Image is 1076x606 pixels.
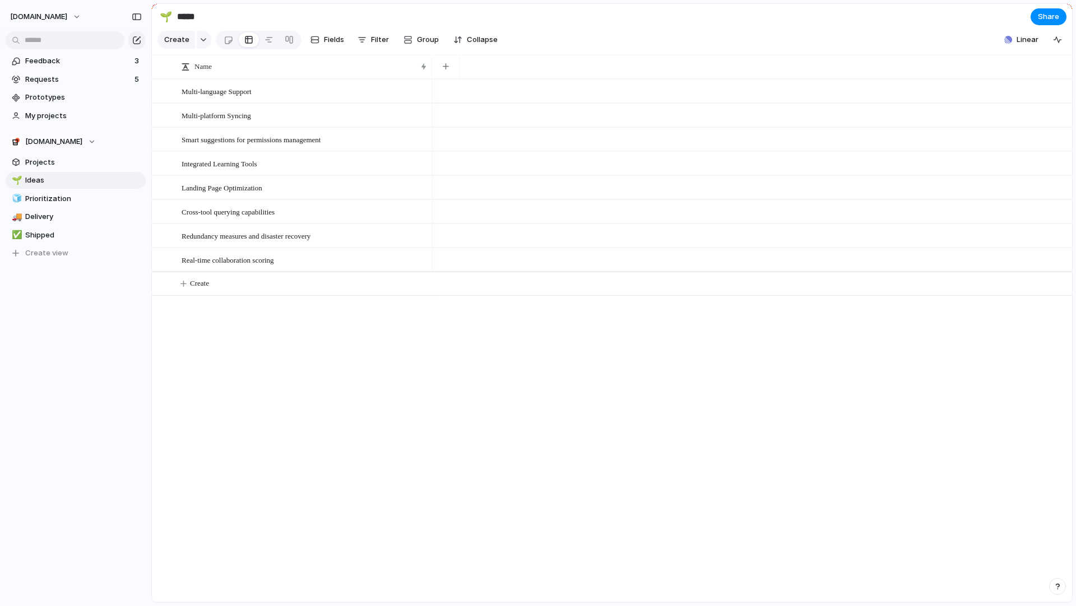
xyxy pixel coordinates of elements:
a: Requests5 [6,71,146,88]
div: 🚚 [12,211,20,223]
a: 🌱Ideas [6,172,146,189]
span: Delivery [25,211,142,222]
span: Projects [25,157,142,168]
span: Landing Page Optimization [182,181,262,194]
span: Create view [25,248,68,259]
span: Requests [25,74,131,85]
span: Cross-tool querying capabilities [182,205,275,218]
span: Group [417,34,439,45]
button: Create view [6,245,146,262]
a: Prototypes [6,89,146,106]
span: Smart suggestions for permissions management [182,133,321,146]
a: ✅Shipped [6,227,146,244]
span: Prototypes [25,92,142,103]
a: 🧊Prioritization [6,190,146,207]
a: Projects [6,154,146,171]
span: [DOMAIN_NAME] [25,136,82,147]
button: Group [398,31,444,49]
span: 3 [134,55,141,67]
button: 🌱 [10,175,21,186]
span: Integrated Learning Tools [182,157,257,170]
button: Create [157,31,195,49]
div: 🧊 [12,192,20,205]
button: Share [1031,8,1066,25]
button: 🌱 [157,8,175,26]
span: 5 [134,74,141,85]
span: Shipped [25,230,142,241]
span: Share [1038,11,1059,22]
button: Collapse [449,31,502,49]
span: Ideas [25,175,142,186]
span: My projects [25,110,142,122]
span: Filter [371,34,389,45]
button: 🧊 [10,193,21,204]
span: Create [190,278,209,289]
span: Real-time collaboration scoring [182,253,274,266]
a: 🚚Delivery [6,208,146,225]
div: 🌱 [160,9,172,24]
button: Linear [1000,31,1043,48]
button: [DOMAIN_NAME] [5,8,87,26]
span: [DOMAIN_NAME] [10,11,67,22]
button: Filter [353,31,393,49]
a: Feedback3 [6,53,146,69]
button: 🚚 [10,211,21,222]
button: [DOMAIN_NAME] [6,133,146,150]
div: 🌱 [12,174,20,187]
span: Collapse [467,34,498,45]
span: Create [164,34,189,45]
span: Multi-platform Syncing [182,109,251,122]
span: Redundancy measures and disaster recovery [182,229,310,242]
span: Linear [1017,34,1038,45]
span: Name [194,61,212,72]
button: Fields [306,31,349,49]
div: ✅ [12,229,20,241]
span: Multi-language Support [182,85,252,97]
button: ✅ [10,230,21,241]
a: My projects [6,108,146,124]
span: Fields [324,34,344,45]
span: Prioritization [25,193,142,204]
span: Feedback [25,55,131,67]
